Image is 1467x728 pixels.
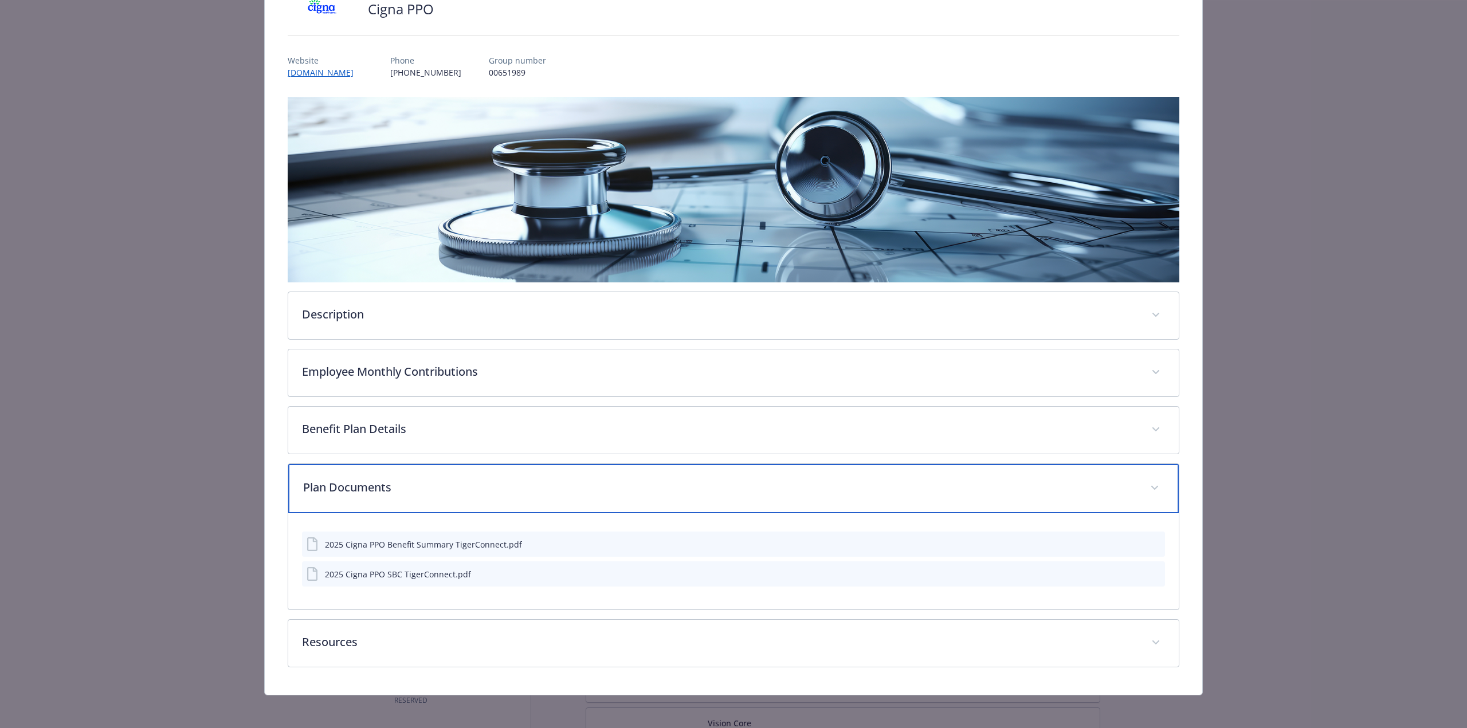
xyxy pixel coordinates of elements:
div: Employee Monthly Contributions [288,349,1179,396]
button: preview file [1150,568,1160,580]
div: 2025 Cigna PPO SBC TigerConnect.pdf [325,568,471,580]
p: Description [302,306,1137,323]
button: preview file [1150,538,1160,550]
p: Website [288,54,363,66]
button: download file [1132,538,1141,550]
p: Benefit Plan Details [302,420,1137,438]
p: Employee Monthly Contributions [302,363,1137,380]
div: Description [288,292,1179,339]
p: [PHONE_NUMBER] [390,66,461,78]
p: Phone [390,54,461,66]
a: [DOMAIN_NAME] [288,67,363,78]
div: Plan Documents [288,513,1179,609]
div: 2025 Cigna PPO Benefit Summary TigerConnect.pdf [325,538,522,550]
button: download file [1132,568,1141,580]
div: Benefit Plan Details [288,407,1179,454]
p: Resources [302,633,1137,651]
div: Resources [288,620,1179,667]
p: Plan Documents [303,479,1136,496]
p: 00651989 [489,66,546,78]
div: Plan Documents [288,464,1179,513]
p: Group number [489,54,546,66]
img: banner [288,97,1179,282]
